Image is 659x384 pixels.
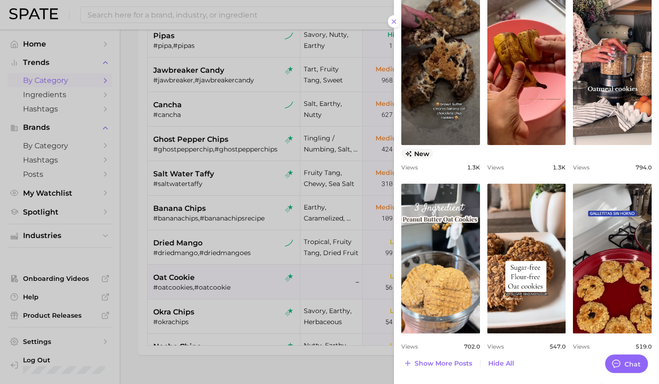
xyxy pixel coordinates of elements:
[573,343,590,350] span: Views
[401,164,418,171] span: Views
[401,357,474,370] button: Show more posts
[486,357,516,370] button: Hide All
[488,360,514,367] span: Hide All
[487,164,504,171] span: Views
[549,343,566,350] span: 547.0
[487,343,504,350] span: Views
[415,360,472,367] span: Show more posts
[573,164,590,171] span: Views
[401,343,418,350] span: Views
[636,343,652,350] span: 519.0
[636,164,652,171] span: 794.0
[401,149,433,158] span: new
[553,164,566,171] span: 1.3k
[464,343,480,350] span: 702.0
[467,164,480,171] span: 1.3k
